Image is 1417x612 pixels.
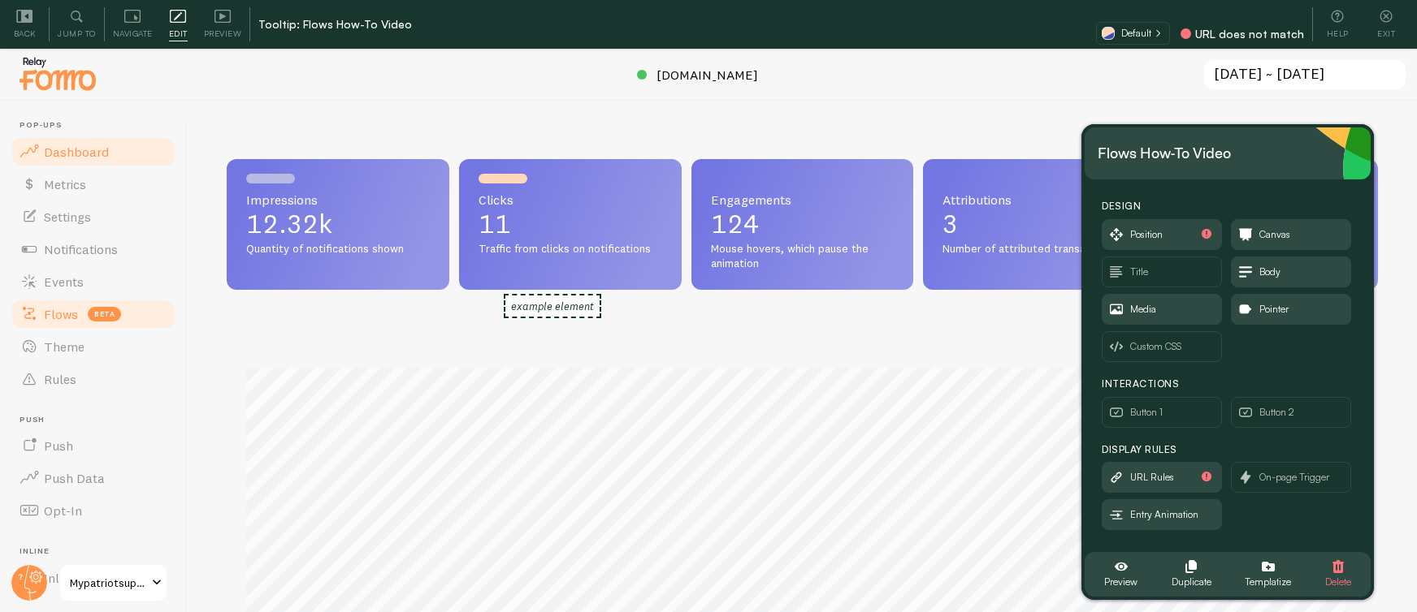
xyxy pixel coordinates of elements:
span: Mouse hovers, which pause the animation [711,242,895,270]
span: Traffic from clicks on notifications [479,242,662,256]
span: Events [44,274,84,290]
a: Theme [10,330,177,363]
span: beta [88,307,121,321]
span: Dashboard [44,144,109,160]
p: 12.32k [246,211,430,237]
span: Push Data [44,470,105,486]
span: Clicks [479,193,662,206]
span: Quantity of notifications shown [246,242,430,256]
a: Mypatriotsupply [58,563,168,602]
p: 124 [711,211,895,237]
span: Attributions [942,193,1126,206]
p: 11 [479,211,662,237]
span: Pop-ups [19,120,177,131]
span: Settings [44,209,91,225]
span: Theme [44,338,84,355]
span: Flows [44,306,78,322]
span: Metrics [44,176,86,192]
a: Events [10,265,177,298]
span: Engagements [711,193,895,206]
a: Push [10,429,177,462]
span: Impressions [246,193,430,206]
span: Mypatriotsupply [70,573,147,593]
p: 3 [942,211,1126,237]
a: Push Data [10,462,177,494]
span: Inline [19,546,177,557]
a: Dashboard [10,136,177,168]
a: Inline [10,562,177,594]
a: Flows beta [10,298,177,330]
span: Opt-In [44,502,82,519]
a: Opt-In [10,494,177,527]
a: Metrics [10,168,177,200]
a: Notifications [10,233,177,265]
span: Number of attributed transactions [942,242,1126,256]
img: fomo-relay-logo-orange.svg [17,53,98,94]
span: Rules [44,371,76,387]
a: Rules [10,363,177,395]
div: Example element to show how steps will be displayed [504,294,601,318]
span: Push [19,415,177,425]
span: Push [44,437,73,454]
a: Settings [10,200,177,233]
span: Notifications [44,241,118,257]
